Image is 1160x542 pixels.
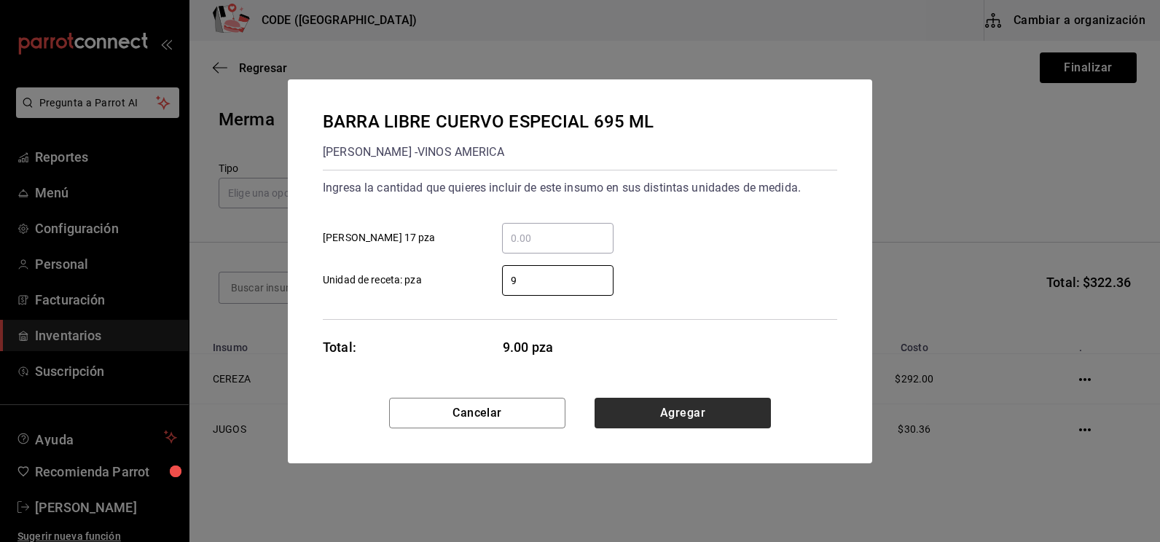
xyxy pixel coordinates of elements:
div: Total: [323,337,356,357]
input: Unidad de receta: pza [502,272,614,289]
button: Cancelar [389,398,565,428]
span: 9.00 pza [503,337,614,357]
div: Ingresa la cantidad que quieres incluir de este insumo en sus distintas unidades de medida. [323,176,837,200]
span: [PERSON_NAME] 17 pza [323,230,436,246]
button: Agregar [595,398,771,428]
span: Unidad de receta: pza [323,272,422,288]
div: BARRA LIBRE CUERVO ESPECIAL 695 ML [323,109,654,135]
input: [PERSON_NAME] 17 pza [502,229,614,247]
div: [PERSON_NAME] - VINOS AMERICA [323,141,654,164]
